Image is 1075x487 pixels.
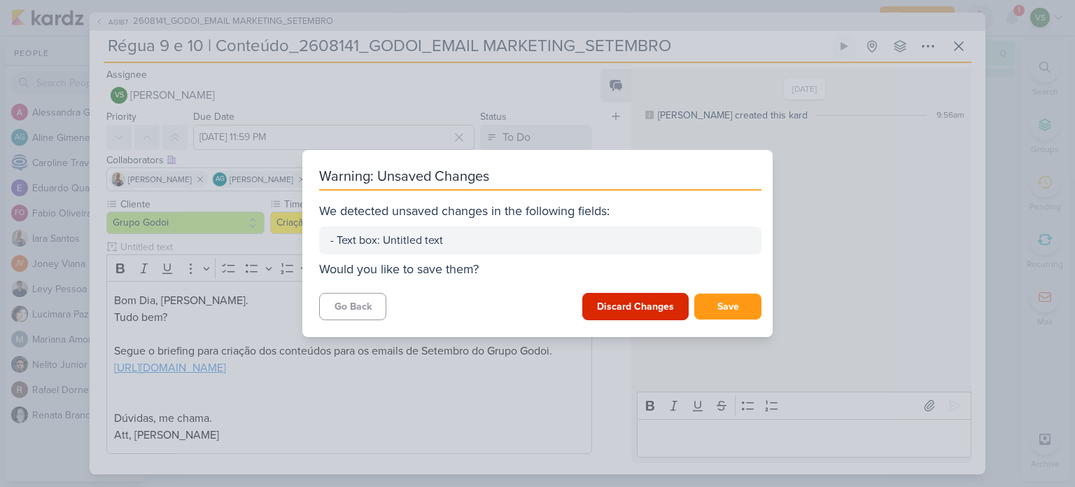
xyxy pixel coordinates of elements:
div: Would you like to save them? [319,260,761,279]
button: Discard Changes [582,293,689,320]
button: Save [694,294,761,320]
div: - Text box: Untitled text [330,232,750,249]
div: Warning: Unsaved Changes [319,167,761,191]
button: Go Back [319,293,386,320]
div: We detected unsaved changes in the following fields: [319,202,761,221]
